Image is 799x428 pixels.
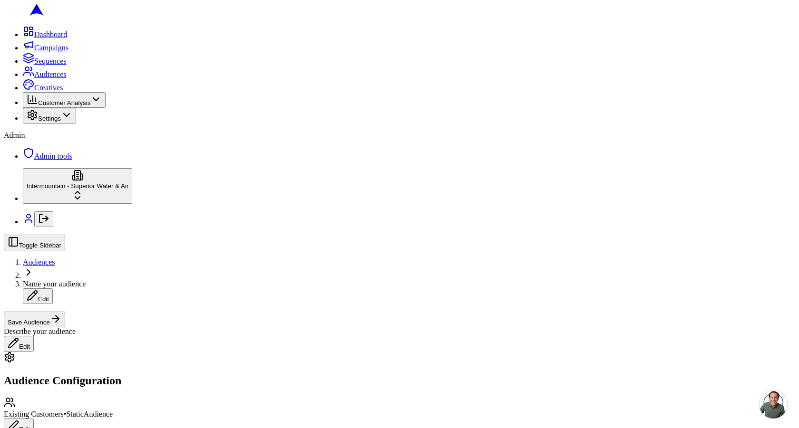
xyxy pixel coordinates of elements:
span: Edit [38,295,49,303]
h2: Audience Configuration [4,374,795,387]
span: Name your audience [23,280,86,288]
span: Campaigns [34,44,68,52]
button: Settings [23,108,76,124]
a: Sequences [23,57,67,65]
span: • [64,410,67,418]
span: Audiences [34,70,67,78]
span: Admin tools [34,152,72,160]
span: Creatives [34,84,63,92]
button: Customer Analysis [23,92,106,108]
span: Static Audience [66,410,113,418]
button: Edit [4,336,34,352]
a: Open chat [759,390,788,418]
div: Admin [4,131,795,140]
button: Toggle Sidebar [4,235,65,250]
span: Sequences [34,57,67,65]
span: Customer Analysis [38,99,90,106]
button: Edit [23,288,53,304]
button: Save Audience [4,312,65,327]
span: Dashboard [34,30,67,38]
nav: breadcrumb [4,258,795,304]
a: Audiences [23,70,67,78]
a: Campaigns [23,44,68,52]
span: Edit [19,343,30,350]
a: Creatives [23,84,63,92]
a: Audiences [23,258,55,266]
a: Dashboard [23,30,67,38]
a: Admin tools [23,152,72,160]
button: Intermountain - Superior Water & Air [23,168,132,204]
span: Toggle Sidebar [19,242,61,249]
button: Log out [34,211,53,227]
span: Intermountain - Superior Water & Air [27,182,128,190]
span: Settings [38,115,61,122]
span: Existing Customers [4,410,64,418]
span: Describe your audience [4,327,76,335]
